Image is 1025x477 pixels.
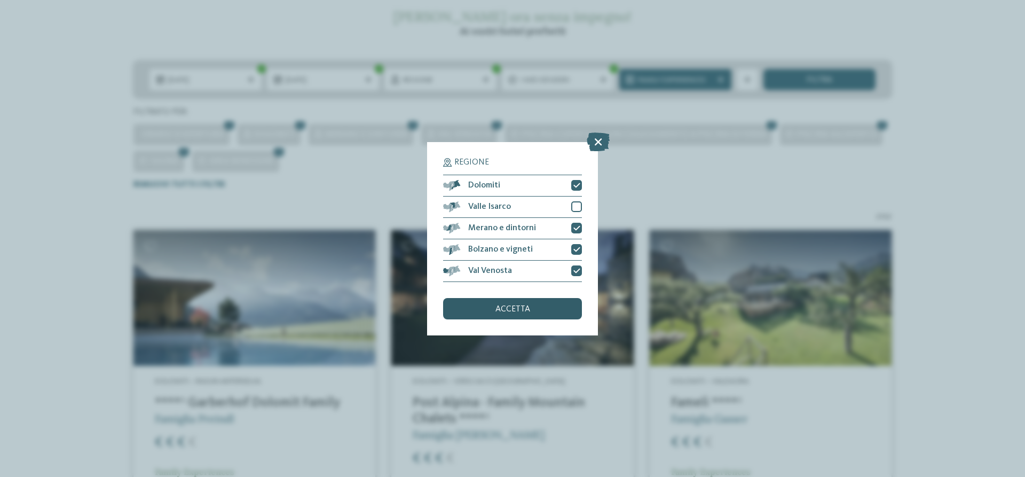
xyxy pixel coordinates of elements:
[468,245,533,254] span: Bolzano e vigneti
[468,267,512,275] span: Val Venosta
[454,158,489,167] span: Regione
[495,305,530,314] span: accetta
[468,224,536,232] span: Merano e dintorni
[468,202,511,211] span: Valle Isarco
[468,181,500,190] span: Dolomiti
